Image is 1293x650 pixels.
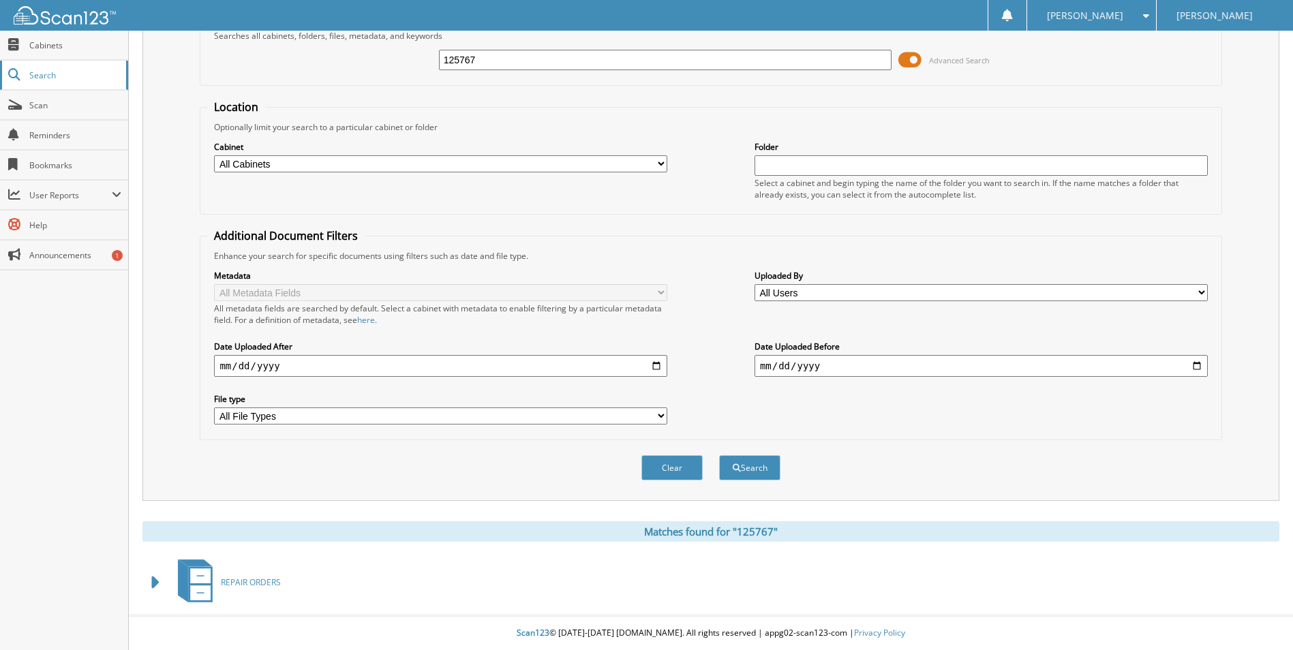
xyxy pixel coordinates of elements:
[170,555,281,609] a: REPAIR ORDERS
[221,576,281,588] span: REPAIR ORDERS
[142,521,1279,542] div: Matches found for "125767"
[29,249,121,261] span: Announcements
[214,303,667,326] div: All metadata fields are searched by default. Select a cabinet with metadata to enable filtering b...
[755,141,1208,153] label: Folder
[214,141,667,153] label: Cabinet
[755,341,1208,352] label: Date Uploaded Before
[1047,12,1123,20] span: [PERSON_NAME]
[29,69,119,81] span: Search
[719,455,780,480] button: Search
[29,40,121,51] span: Cabinets
[214,355,667,377] input: start
[517,627,549,638] span: Scan123
[29,129,121,141] span: Reminders
[854,627,905,638] a: Privacy Policy
[755,355,1208,377] input: end
[129,617,1293,650] div: © [DATE]-[DATE] [DOMAIN_NAME]. All rights reserved | appg02-scan123-com |
[1225,585,1293,650] iframe: Chat Widget
[755,177,1208,200] div: Select a cabinet and begin typing the name of the folder you want to search in. If the name match...
[29,159,121,171] span: Bookmarks
[14,6,116,25] img: scan123-logo-white.svg
[214,393,667,405] label: File type
[755,270,1208,281] label: Uploaded By
[207,30,1214,42] div: Searches all cabinets, folders, files, metadata, and keywords
[207,228,365,243] legend: Additional Document Filters
[929,55,990,65] span: Advanced Search
[357,314,375,326] a: here
[207,250,1214,262] div: Enhance your search for specific documents using filters such as date and file type.
[29,219,121,231] span: Help
[641,455,703,480] button: Clear
[1176,12,1253,20] span: [PERSON_NAME]
[207,121,1214,133] div: Optionally limit your search to a particular cabinet or folder
[214,270,667,281] label: Metadata
[112,250,123,261] div: 1
[214,341,667,352] label: Date Uploaded After
[29,99,121,111] span: Scan
[207,99,265,114] legend: Location
[29,189,112,201] span: User Reports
